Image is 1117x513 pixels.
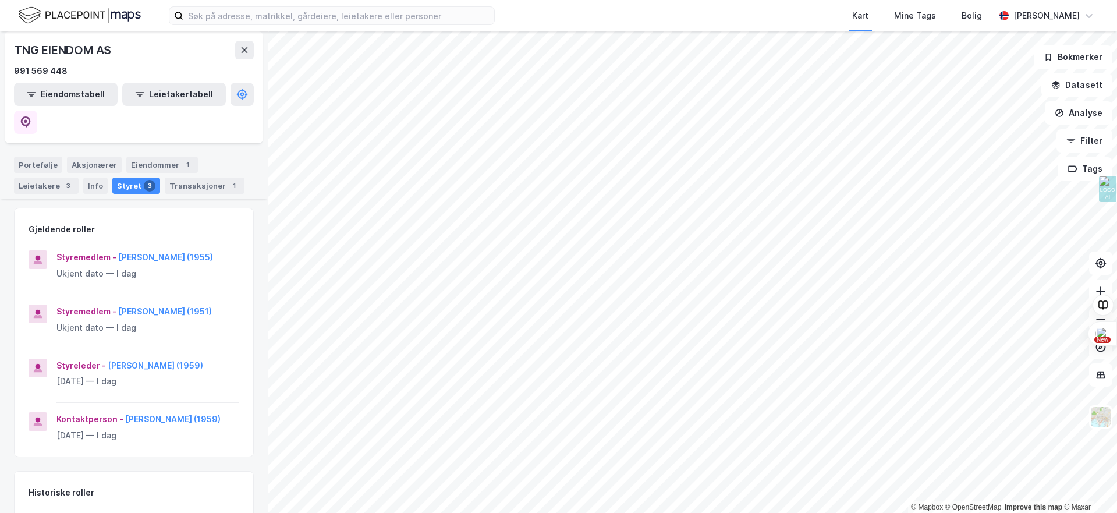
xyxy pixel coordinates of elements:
div: Portefølje [14,157,62,173]
button: Bokmerker [1034,45,1112,69]
div: Mine Tags [894,9,936,23]
div: Kart [852,9,868,23]
div: Ukjent dato — I dag [56,267,239,281]
div: 1 [228,180,240,192]
div: 3 [144,180,155,192]
button: Leietakertabell [122,83,226,106]
img: logo.f888ab2527a4732fd821a326f86c7f29.svg [19,5,141,26]
div: 1 [182,159,193,171]
img: Z [1090,406,1112,428]
div: 3 [62,180,74,192]
div: Eiendommer [126,157,198,173]
div: Info [83,178,108,194]
div: Gjeldende roller [29,222,95,236]
a: Improve this map [1005,503,1062,511]
div: Historiske roller [29,486,94,500]
div: [PERSON_NAME] [1013,9,1080,23]
div: [DATE] — I dag [56,429,239,443]
div: Transaksjoner [165,178,244,194]
div: Kontrollprogram for chat [1059,457,1117,513]
iframe: Chat Widget [1059,457,1117,513]
button: Filter [1056,129,1112,153]
div: 991 569 448 [14,64,68,78]
div: Ukjent dato — I dag [56,321,239,335]
div: Styret [112,178,160,194]
div: Aksjonærer [67,157,122,173]
div: [DATE] — I dag [56,374,239,388]
div: Bolig [962,9,982,23]
button: Analyse [1045,101,1112,125]
button: Tags [1058,157,1112,181]
a: Mapbox [911,503,943,511]
div: Leietakere [14,178,79,194]
a: OpenStreetMap [945,503,1002,511]
input: Søk på adresse, matrikkel, gårdeiere, leietakere eller personer [183,7,494,24]
button: Eiendomstabell [14,83,118,106]
div: TNG EIENDOM AS [14,41,114,59]
button: Datasett [1041,73,1112,97]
